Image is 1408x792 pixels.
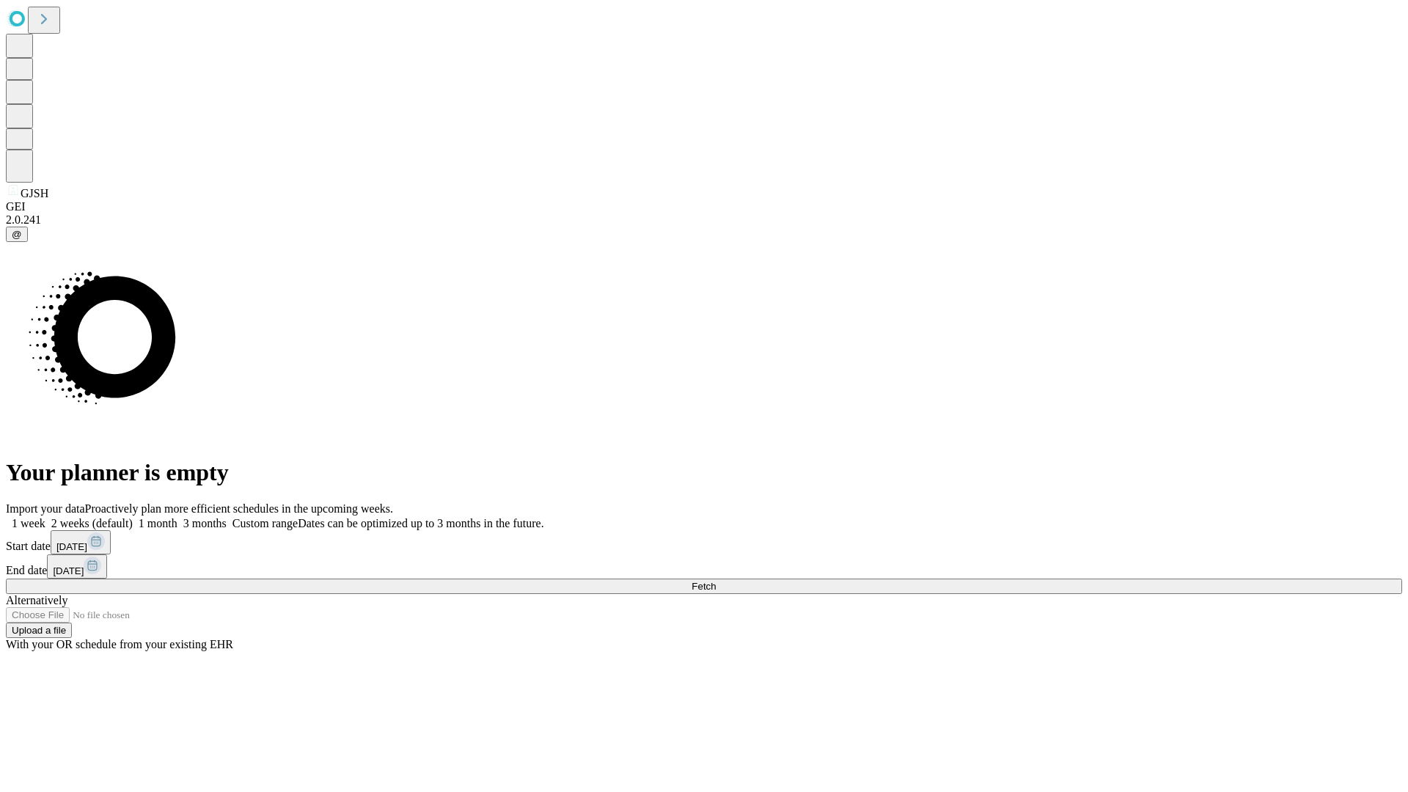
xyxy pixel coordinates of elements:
span: With your OR schedule from your existing EHR [6,638,233,650]
span: GJSH [21,187,48,199]
div: 2.0.241 [6,213,1402,227]
span: Dates can be optimized up to 3 months in the future. [298,517,543,529]
span: Fetch [692,581,716,592]
div: Start date [6,530,1402,554]
span: 1 week [12,517,45,529]
span: [DATE] [56,541,87,552]
span: Proactively plan more efficient schedules in the upcoming weeks. [85,502,393,515]
button: [DATE] [51,530,111,554]
span: 2 weeks (default) [51,517,133,529]
h1: Your planner is empty [6,459,1402,486]
span: 3 months [183,517,227,529]
span: @ [12,229,22,240]
button: Fetch [6,579,1402,594]
span: [DATE] [53,565,84,576]
span: Custom range [232,517,298,529]
button: @ [6,227,28,242]
button: [DATE] [47,554,107,579]
span: Import your data [6,502,85,515]
div: End date [6,554,1402,579]
span: Alternatively [6,594,67,606]
div: GEI [6,200,1402,213]
button: Upload a file [6,623,72,638]
span: 1 month [139,517,177,529]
